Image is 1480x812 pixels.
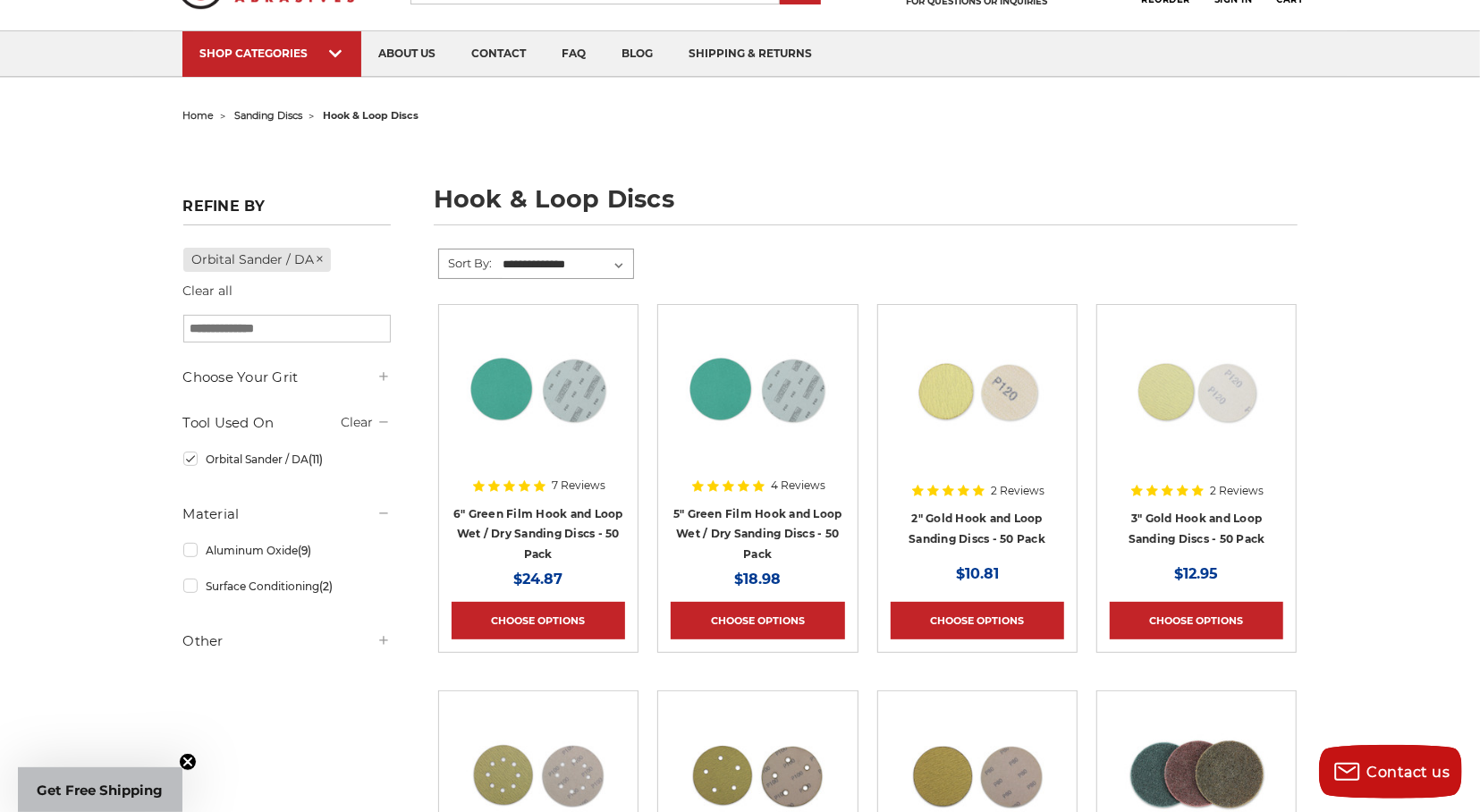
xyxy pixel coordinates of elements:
h5: Choose Your Grit [183,367,391,388]
a: 6" Green Film Hook and Loop Wet / Dry Sanding Discs - 50 Pack [453,507,623,561]
a: faq [545,31,605,77]
button: Contact us [1319,745,1462,799]
a: 6-inch 60-grit green film hook and loop sanding discs with fast cutting aluminum oxide for coarse... [452,317,625,491]
img: 3 inch gold hook and loop sanding discs [1125,317,1268,461]
a: Aluminum Oxide [183,535,391,566]
img: 6-inch 60-grit green film hook and loop sanding discs with fast cutting aluminum oxide for coarse... [467,317,610,461]
h5: Material [183,503,391,525]
h5: Tool Used On [183,412,391,434]
span: hook & loop discs [324,109,419,122]
span: (11) [309,453,323,466]
a: shipping & returns [672,31,831,77]
a: Side-by-side 5-inch green film hook and loop sanding disc p60 grit and loop back [671,317,844,491]
a: 2 inch hook loop sanding discs gold [891,317,1064,491]
a: 2" Gold Hook and Loop Sanding Discs - 50 Pack [909,512,1045,546]
a: blog [605,31,672,77]
a: 3" Gold Hook and Loop Sanding Discs - 50 Pack [1129,512,1265,546]
span: $10.81 [956,565,999,582]
span: $12.95 [1175,565,1219,582]
span: (2) [319,579,333,593]
span: $18.98 [734,571,781,588]
span: Get Free Shipping [38,782,164,799]
button: Close teaser [179,753,197,771]
a: contact [454,31,545,77]
img: Side-by-side 5-inch green film hook and loop sanding disc p60 grit and loop back [686,317,829,461]
span: 2 Reviews [1210,486,1264,496]
a: Orbital Sander / DA [183,248,332,272]
span: $24.87 [513,571,562,588]
label: Sort By: [439,250,493,276]
select: Sort By: [501,251,634,278]
a: Clear all [183,283,233,299]
a: Choose Options [452,602,625,639]
a: about us [361,31,454,77]
span: (9) [298,544,311,557]
a: Choose Options [891,602,1064,639]
a: home [183,109,215,122]
a: Surface Conditioning [183,571,391,602]
a: Clear [341,414,373,430]
span: Contact us [1367,764,1450,781]
h5: Other [183,630,391,652]
a: 5" Green Film Hook and Loop Wet / Dry Sanding Discs - 50 Pack [673,507,842,561]
h1: hook & loop discs [434,187,1298,225]
div: Get Free ShippingClose teaser [18,767,182,812]
img: 2 inch hook loop sanding discs gold [906,317,1049,461]
a: Orbital Sander / DA [183,444,391,475]
a: Choose Options [671,602,844,639]
h5: Refine by [183,198,391,225]
a: sanding discs [235,109,303,122]
a: Choose Options [1110,602,1283,639]
div: SHOP CATEGORIES [200,47,343,60]
span: 2 Reviews [991,486,1044,496]
a: 3 inch gold hook and loop sanding discs [1110,317,1283,491]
